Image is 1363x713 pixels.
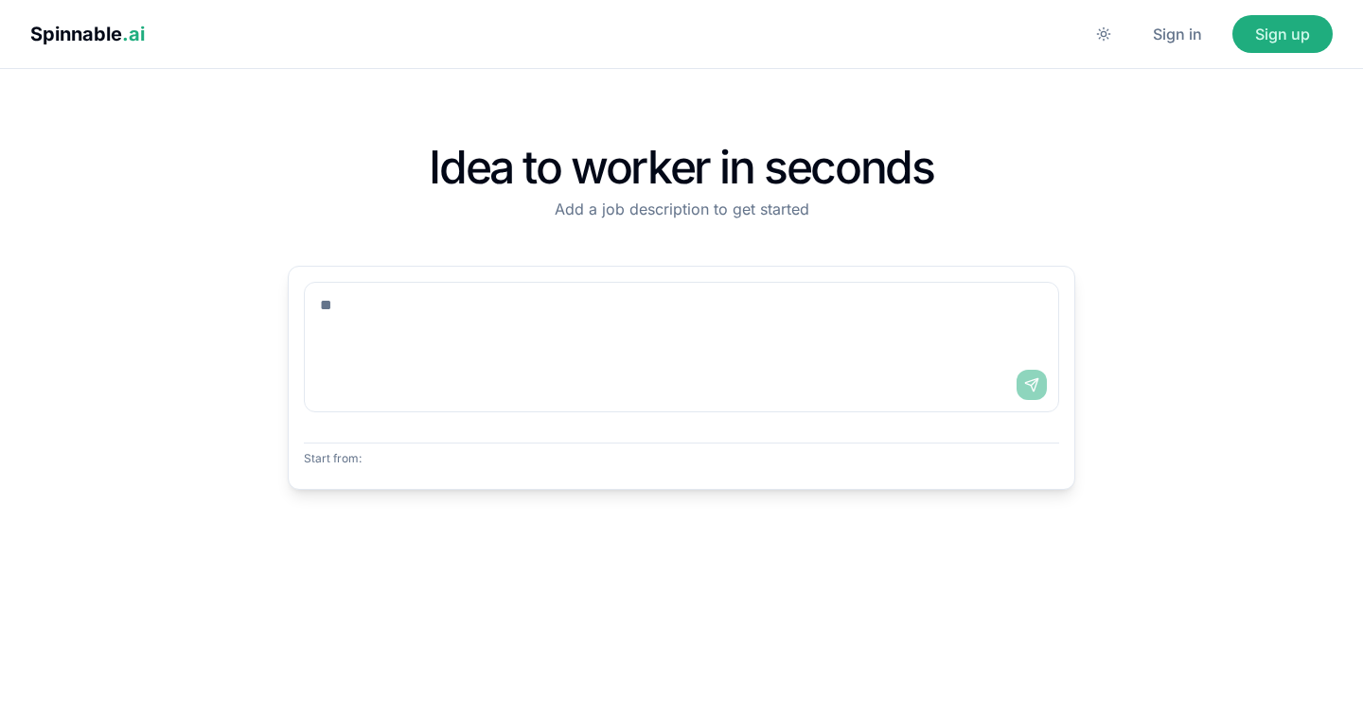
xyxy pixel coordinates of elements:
span: .ai [122,23,145,45]
p: Add a job description to get started [288,198,1075,220]
button: Switch to dark mode [1085,15,1123,53]
p: Start from: [304,451,1059,466]
button: Sign up [1232,15,1333,53]
h1: Idea to worker in seconds [288,145,1075,190]
button: Sign in [1130,15,1225,53]
span: Spinnable [30,23,145,45]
